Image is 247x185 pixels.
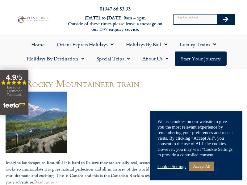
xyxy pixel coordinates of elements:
a: Read more » [34,179,57,185]
a: Accept All [189,162,214,171]
a: Orient Express Holidays [51,37,120,51]
a: Special Trips [90,51,136,66]
a: Start your Journey [175,51,227,66]
a: Luxury Trains [174,37,222,51]
img: Planet Rail Train Holidays Logo [16,15,49,23]
a: About Us [136,51,175,66]
button: Search [217,14,235,24]
a: Cookie Settings [157,164,186,169]
a: 01347 66 53 33 [100,5,131,12]
a: The Rocky Mountaineer train [6,76,140,91]
a: Holidays by Rail [120,37,174,51]
a: Home [25,37,51,51]
p: Imagine landscapes so beautiful it is hard to believe they are actually real, scenery that looks ... [6,159,161,185]
h6: [DATE] to [DATE] 9am – 5pm Outside of these times please leave a message on our 24/7 enquiry serv... [67,15,163,32]
a: Holidays by Destination [21,51,90,66]
nav: Menu [3,37,244,66]
div: We use cookies on our website to give you the most relevant experience by remembering your prefer... [157,119,235,158]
